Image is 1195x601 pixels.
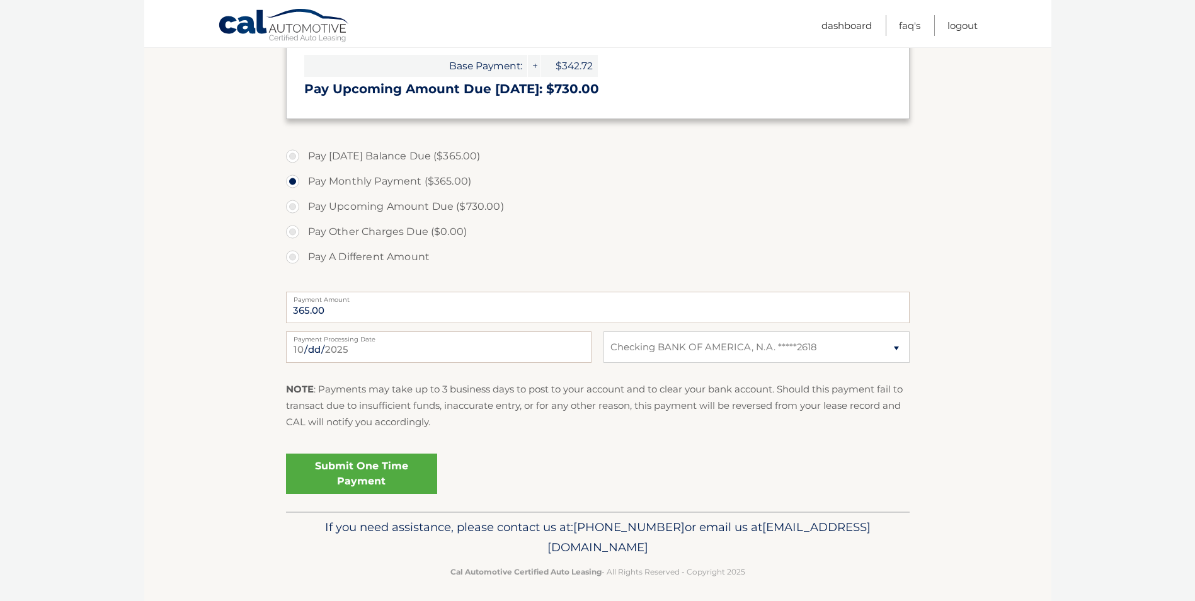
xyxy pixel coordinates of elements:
a: Submit One Time Payment [286,454,437,494]
a: FAQ's [899,15,920,36]
input: Payment Date [286,331,592,363]
h3: Pay Upcoming Amount Due [DATE]: $730.00 [304,81,891,97]
a: Cal Automotive [218,8,350,45]
span: [EMAIL_ADDRESS][DOMAIN_NAME] [547,520,871,554]
p: : Payments may take up to 3 business days to post to your account and to clear your bank account.... [286,381,910,431]
span: Base Payment: [304,55,527,77]
label: Pay Monthly Payment ($365.00) [286,169,910,194]
strong: NOTE [286,383,314,395]
span: $342.72 [541,55,598,77]
a: Dashboard [821,15,872,36]
span: [PHONE_NUMBER] [573,520,685,534]
a: Logout [947,15,978,36]
label: Pay Other Charges Due ($0.00) [286,219,910,244]
input: Payment Amount [286,292,910,323]
strong: Cal Automotive Certified Auto Leasing [450,567,602,576]
label: Pay Upcoming Amount Due ($730.00) [286,194,910,219]
span: + [528,55,540,77]
p: - All Rights Reserved - Copyright 2025 [294,565,901,578]
label: Payment Processing Date [286,331,592,341]
label: Pay A Different Amount [286,244,910,270]
p: If you need assistance, please contact us at: or email us at [294,517,901,558]
label: Pay [DATE] Balance Due ($365.00) [286,144,910,169]
label: Payment Amount [286,292,910,302]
